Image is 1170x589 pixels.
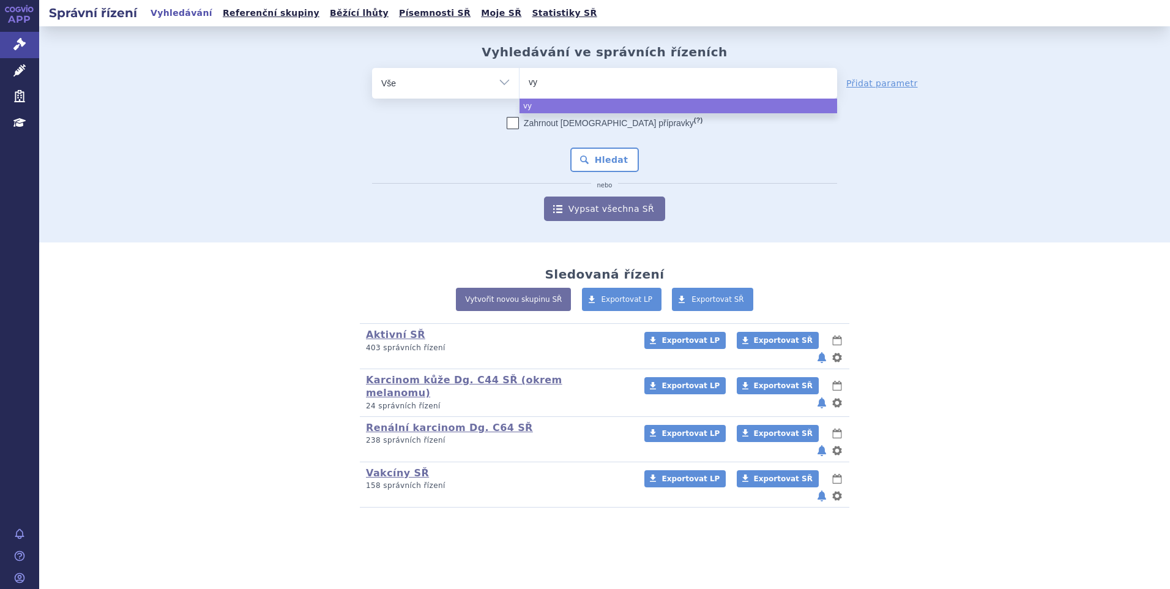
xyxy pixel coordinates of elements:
p: 403 správních řízení [366,343,628,353]
a: Karcinom kůže Dg. C44 SŘ (okrem melanomu) [366,374,562,399]
span: Exportovat SŘ [691,295,744,304]
a: Exportovat LP [644,377,726,394]
i: nebo [591,182,619,189]
a: Exportovat SŘ [737,425,819,442]
h2: Správní řízení [39,4,147,21]
a: Přidat parametr [846,77,918,89]
a: Exportovat LP [582,288,662,311]
span: Exportovat SŘ [754,429,813,438]
button: lhůty [831,333,843,348]
a: Exportovat SŘ [737,470,819,487]
span: Exportovat LP [661,429,720,438]
span: Exportovat SŘ [754,381,813,390]
label: Zahrnout [DEMOGRAPHIC_DATA] přípravky [507,117,702,129]
h2: Sledovaná řízení [545,267,664,282]
a: Písemnosti SŘ [395,5,474,21]
a: Aktivní SŘ [366,329,425,340]
a: Běžící lhůty [326,5,392,21]
a: Exportovat LP [644,470,726,487]
button: nastavení [831,350,843,365]
p: 158 správních řízení [366,481,628,491]
button: notifikace [816,443,828,458]
button: nastavení [831,443,843,458]
li: vy [520,99,837,113]
a: Statistiky SŘ [528,5,600,21]
span: Exportovat LP [661,381,720,390]
button: lhůty [831,378,843,393]
h2: Vyhledávání ve správních řízeních [482,45,728,59]
abbr: (?) [694,116,702,124]
a: Renální karcinom Dg. C64 SŘ [366,422,533,433]
button: nastavení [831,396,843,410]
button: Hledat [570,148,639,172]
a: Exportovat SŘ [737,332,819,349]
a: Vakcíny SŘ [366,467,429,479]
button: nastavení [831,489,843,503]
span: Exportovat LP [661,336,720,345]
span: Exportovat LP [661,475,720,483]
p: 238 správních řízení [366,435,628,446]
span: Exportovat SŘ [754,475,813,483]
a: Moje SŘ [477,5,525,21]
span: Exportovat SŘ [754,336,813,345]
button: notifikace [816,489,828,503]
a: Exportovat SŘ [672,288,753,311]
button: lhůty [831,426,843,441]
p: 24 správních řízení [366,401,628,411]
a: Exportovat SŘ [737,377,819,394]
button: lhůty [831,471,843,486]
a: Vytvořit novou skupinu SŘ [456,288,571,311]
button: notifikace [816,396,828,410]
a: Vypsat všechna SŘ [544,197,665,221]
a: Referenční skupiny [219,5,323,21]
button: notifikace [816,350,828,365]
a: Exportovat LP [644,332,726,349]
span: Exportovat LP [602,295,653,304]
a: Vyhledávání [147,5,216,21]
a: Exportovat LP [644,425,726,442]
